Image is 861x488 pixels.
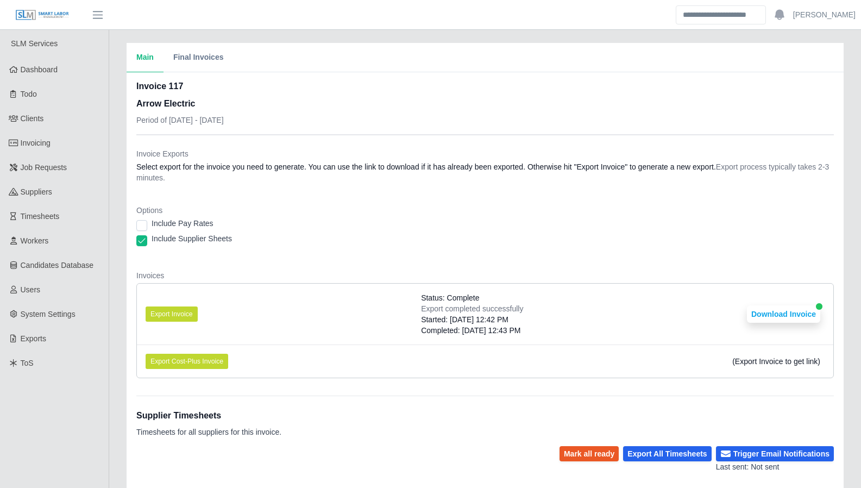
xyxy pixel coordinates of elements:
[21,285,41,294] span: Users
[716,446,834,461] button: Trigger Email Notifications
[146,354,228,369] button: Export Cost-Plus Invoice
[21,236,49,245] span: Workers
[623,446,711,461] button: Export All Timesheets
[152,218,213,229] label: Include Pay Rates
[676,5,766,24] input: Search
[21,212,60,221] span: Timesheets
[747,310,820,318] a: Download Invoice
[136,115,224,126] p: Period of [DATE] - [DATE]
[136,148,834,159] dt: Invoice Exports
[747,305,820,323] button: Download Invoice
[127,43,164,72] button: Main
[136,161,834,183] dd: Select export for the invoice you need to generate. You can use the link to download if it has al...
[421,325,523,336] div: Completed: [DATE] 12:43 PM
[146,306,198,322] button: Export Invoice
[732,357,820,366] span: (Export Invoice to get link)
[136,205,834,216] dt: Options
[560,446,619,461] button: Mark all ready
[136,97,224,110] h3: Arrow Electric
[136,270,834,281] dt: Invoices
[716,461,834,473] div: Last sent: Not sent
[421,292,479,303] span: Status: Complete
[21,163,67,172] span: Job Requests
[21,114,44,123] span: Clients
[793,9,856,21] a: [PERSON_NAME]
[21,310,76,318] span: System Settings
[21,90,37,98] span: Todo
[21,187,52,196] span: Suppliers
[21,334,46,343] span: Exports
[136,80,224,93] h2: Invoice 117
[421,303,523,314] div: Export completed successfully
[136,409,281,422] h1: Supplier Timesheets
[21,261,94,270] span: Candidates Database
[152,233,232,244] label: Include Supplier Sheets
[21,65,58,74] span: Dashboard
[15,9,70,21] img: SLM Logo
[136,427,281,437] p: Timesheets for all suppliers for this invoice.
[164,43,234,72] button: Final Invoices
[11,39,58,48] span: SLM Services
[21,139,51,147] span: Invoicing
[421,314,523,325] div: Started: [DATE] 12:42 PM
[21,359,34,367] span: ToS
